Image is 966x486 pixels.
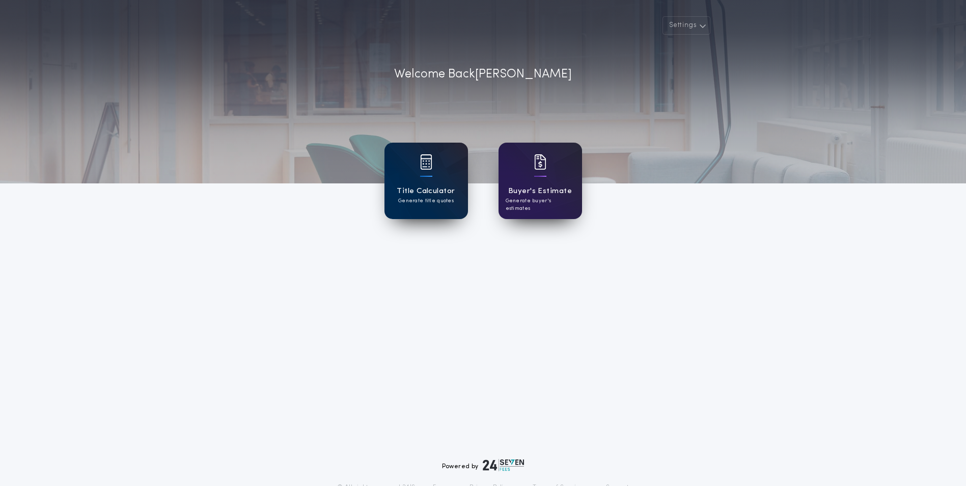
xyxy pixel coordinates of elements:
[499,143,582,219] a: card iconBuyer's EstimateGenerate buyer's estimates
[420,154,432,170] img: card icon
[397,185,455,197] h1: Title Calculator
[506,197,575,212] p: Generate buyer's estimates
[394,65,572,84] p: Welcome Back [PERSON_NAME]
[483,459,525,471] img: logo
[534,154,546,170] img: card icon
[398,197,454,205] p: Generate title quotes
[663,16,710,35] button: Settings
[508,185,572,197] h1: Buyer's Estimate
[384,143,468,219] a: card iconTitle CalculatorGenerate title quotes
[442,459,525,471] div: Powered by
